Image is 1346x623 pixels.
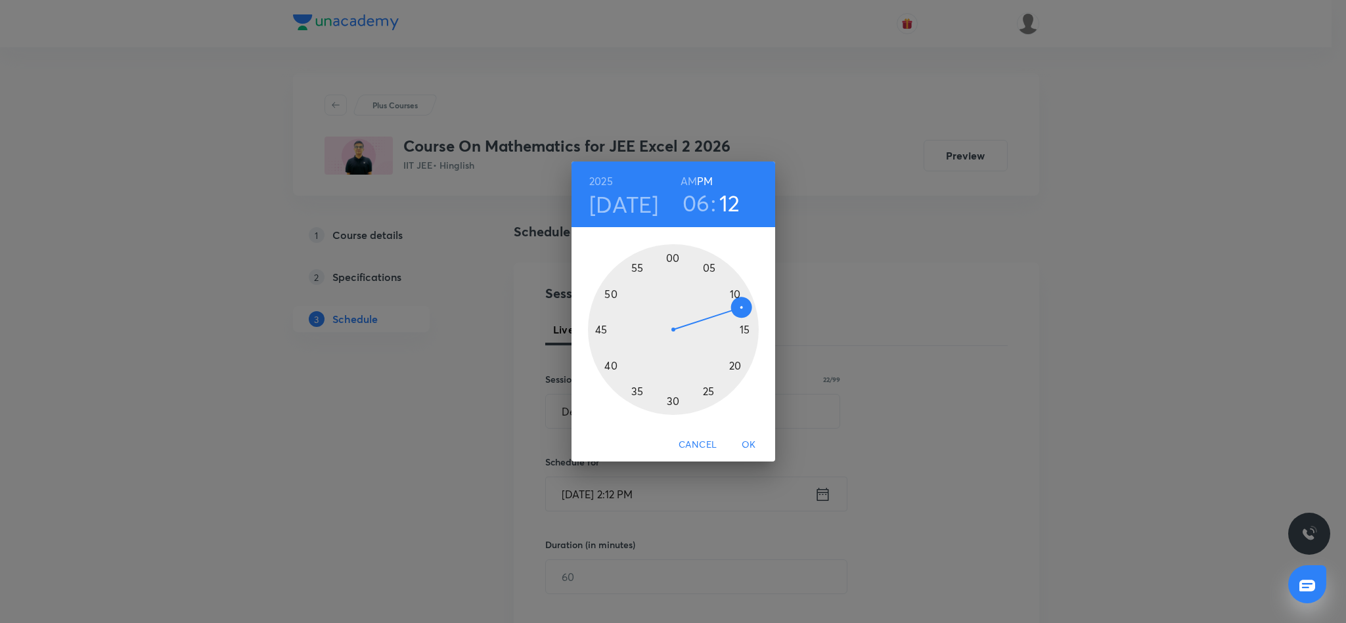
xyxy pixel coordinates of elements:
[728,433,770,457] button: OK
[733,437,765,453] span: OK
[589,172,613,190] button: 2025
[673,433,722,457] button: Cancel
[683,189,710,217] button: 06
[679,437,717,453] span: Cancel
[681,172,697,190] button: AM
[719,189,740,217] button: 12
[711,189,716,217] h3: :
[697,172,713,190] button: PM
[589,190,659,218] button: [DATE]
